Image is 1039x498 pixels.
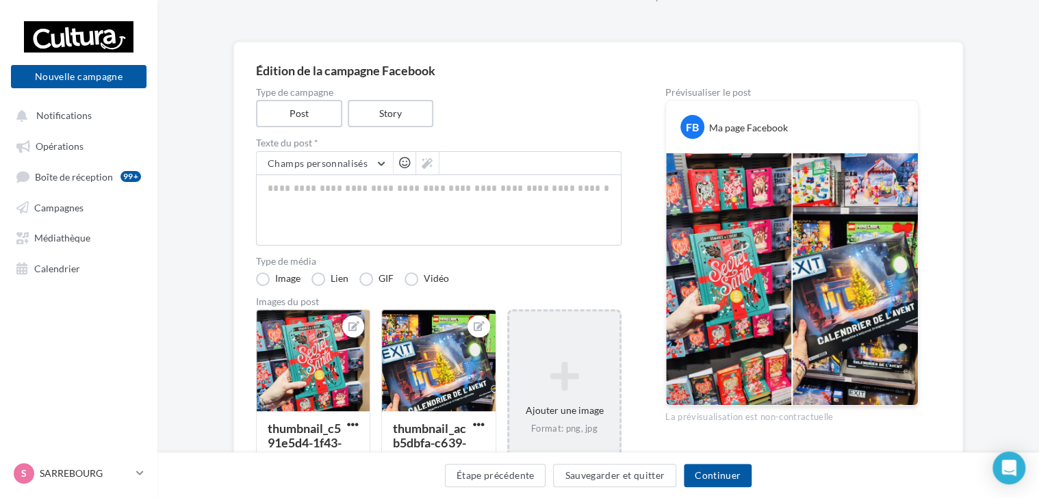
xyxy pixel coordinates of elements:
[40,467,131,480] p: SARREBOURG
[8,103,144,127] button: Notifications
[8,224,149,249] a: Médiathèque
[257,152,393,175] button: Champs personnalisés
[8,133,149,157] a: Opérations
[11,65,146,88] button: Nouvelle campagne
[8,194,149,219] a: Campagnes
[393,421,465,479] div: thumbnail_acb5dbfa-c639-4651-b321-6...
[8,255,149,280] a: Calendrier
[34,232,90,244] span: Médiathèque
[348,100,434,127] label: Story
[311,272,348,286] label: Lien
[359,272,394,286] label: GIF
[665,406,919,423] div: La prévisualisation est non-contractuelle
[35,170,113,182] span: Boîte de réception
[684,464,752,487] button: Continuer
[665,88,919,97] div: Prévisualiser le post
[34,201,84,213] span: Campagnes
[21,467,27,480] span: S
[256,138,621,148] label: Texte du post *
[256,297,621,306] div: Images du post
[120,171,141,182] div: 99+
[445,464,546,487] button: Étape précédente
[709,121,788,135] div: Ma page Facebook
[553,464,676,487] button: Sauvegarder et quitter
[256,88,621,97] label: Type de campagne
[8,163,149,189] a: Boîte de réception99+
[268,157,368,169] span: Champs personnalisés
[256,257,621,266] label: Type de média
[256,272,300,286] label: Image
[11,460,146,486] a: S SARREBOURG
[34,262,80,274] span: Calendrier
[680,115,704,139] div: FB
[256,100,342,127] label: Post
[405,272,449,286] label: Vidéo
[992,451,1025,484] div: Open Intercom Messenger
[36,109,92,121] span: Notifications
[256,64,940,77] div: Édition de la campagne Facebook
[36,140,84,152] span: Opérations
[268,421,342,479] div: thumbnail_c591e5d4-1f43-4219-aaa1-c...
